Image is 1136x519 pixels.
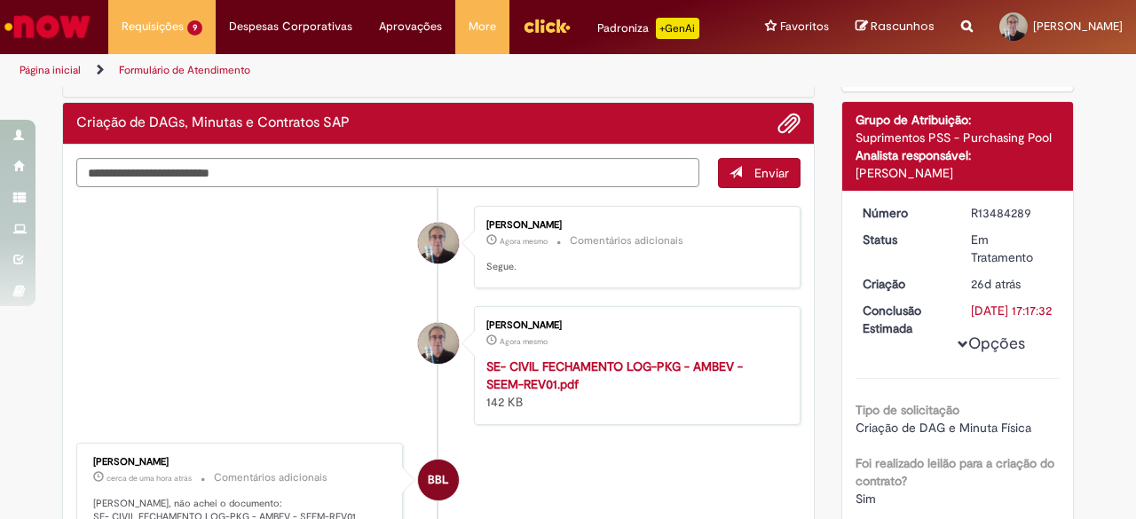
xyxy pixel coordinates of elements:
span: Agora mesmo [500,336,548,347]
dt: Status [849,231,958,248]
span: More [469,18,496,35]
dt: Conclusão Estimada [849,302,958,337]
div: 05/09/2025 11:11:36 [971,275,1053,293]
small: Comentários adicionais [570,233,683,248]
a: Página inicial [20,63,81,77]
ul: Trilhas de página [13,54,744,87]
span: BBL [428,459,448,501]
button: Enviar [718,158,801,188]
time: 01/10/2025 10:47:59 [500,336,548,347]
p: +GenAi [656,18,699,39]
span: 9 [187,20,202,35]
span: Favoritos [780,18,829,35]
span: Despesas Corporativas [229,18,352,35]
span: cerca de uma hora atrás [106,473,192,484]
div: Analista responsável: [856,146,1061,164]
time: 01/10/2025 09:52:43 [106,473,192,484]
b: Tipo de solicitação [856,402,959,418]
div: [PERSON_NAME] [486,320,782,331]
div: 142 KB [486,358,782,411]
a: Rascunhos [856,19,935,35]
div: Padroniza [597,18,699,39]
a: Formulário de Atendimento [119,63,250,77]
span: Aprovações [379,18,442,35]
span: Rascunhos [871,18,935,35]
a: SE- CIVIL FECHAMENTO LOG-PKG - AMBEV - SEEM-REV01.pdf [486,358,743,392]
div: Suprimentos PSS - Purchasing Pool [856,129,1061,146]
img: click_logo_yellow_360x200.png [523,12,571,39]
div: Grupo de Atribuição: [856,111,1061,129]
dt: Número [849,204,958,222]
div: [PERSON_NAME] [856,164,1061,182]
div: [DATE] 17:17:32 [971,302,1053,319]
textarea: Digite sua mensagem aqui... [76,158,699,187]
div: Jorge Ricardo de Abreu [418,223,459,263]
span: Agora mesmo [500,236,548,247]
span: Requisições [122,18,184,35]
dt: Criação [849,275,958,293]
div: Em Tratamento [971,231,1053,266]
div: [PERSON_NAME] [486,220,782,231]
time: 05/09/2025 11:11:36 [971,276,1021,292]
div: R13484289 [971,204,1053,222]
img: ServiceNow [2,9,93,44]
span: Criação de DAG e Minuta Física [856,420,1031,436]
div: [PERSON_NAME] [93,457,389,468]
div: Breno Betarelli Lopes [418,460,459,500]
div: Jorge Ricardo de Abreu [418,323,459,364]
small: Comentários adicionais [214,470,327,485]
b: Foi realizado leilão para a criação do contrato? [856,455,1054,489]
span: [PERSON_NAME] [1033,19,1123,34]
p: Segue. [486,260,782,274]
button: Adicionar anexos [777,112,801,135]
span: Sim [856,491,876,507]
h2: Criação de DAGs, Minutas e Contratos SAP Histórico de tíquete [76,115,350,131]
span: Enviar [754,165,789,181]
span: 26d atrás [971,276,1021,292]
